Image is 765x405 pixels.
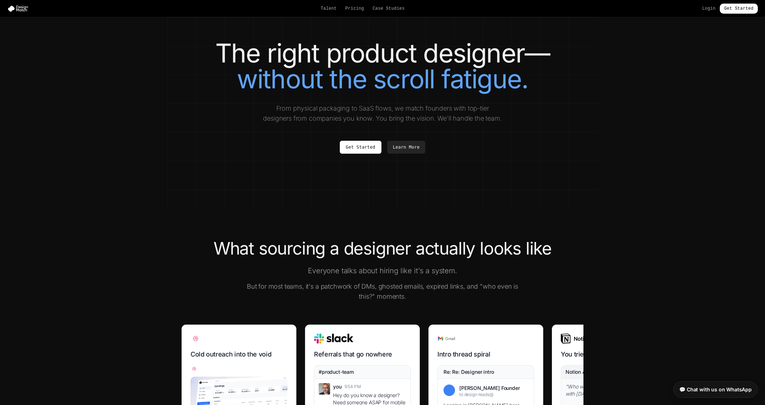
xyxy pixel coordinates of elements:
[702,6,715,11] a: Login
[314,349,411,359] h3: Referrals that go nowhere
[191,334,201,344] img: Dribbble
[443,368,494,376] div: Re: Re: Designer intro
[7,5,32,12] img: Design Match
[561,349,658,359] h3: You tried to get organized
[565,383,653,397] div: " Who was that designer we worked with [DATE]? "
[345,6,364,11] a: Pricing
[262,103,503,124] p: From physical packaging to SaaS flows, we match founders with top-tier designers from companies y...
[344,384,361,390] span: 9:54 PM
[372,6,404,11] a: Case Studies
[321,6,337,11] a: Talent
[565,368,587,376] div: Notion AI
[245,281,520,302] p: But for most teams, it's a patchwork of DMs, ghosted emails, expired links, and "who even is this...
[387,141,426,154] a: Learn More
[459,385,528,392] div: [PERSON_NAME] Founder
[437,349,534,359] h3: Intro thread spiral
[237,63,528,94] span: without the scroll fatigue.
[191,365,198,372] img: Dribbble
[245,266,520,276] p: Everyone talks about hiring like it's a system.
[182,40,583,92] h1: The right product designer—
[720,4,758,14] a: Get Started
[561,334,590,344] img: Notion
[437,334,455,344] img: Gmail
[340,141,381,154] a: Get Started
[191,349,287,359] h3: Cold outreach into the void
[319,383,330,395] img: You
[314,334,353,344] img: Slack
[182,240,583,257] h2: What sourcing a designer actually looks like
[333,383,342,390] span: you
[459,392,528,397] div: to design-leads@
[673,381,758,398] a: 💬 Chat with us on WhatsApp
[319,368,354,376] span: #product-team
